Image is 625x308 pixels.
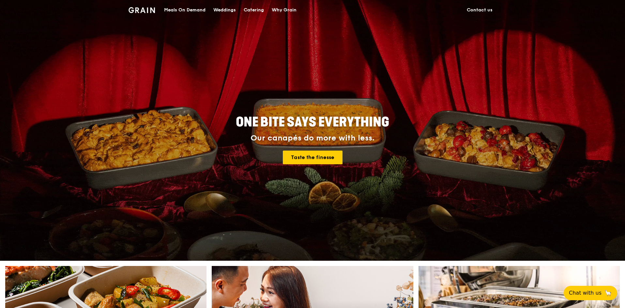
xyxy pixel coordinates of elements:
[195,134,430,143] div: Our canapés do more with less.
[272,0,297,20] div: Why Grain
[463,0,496,20] a: Contact us
[164,0,206,20] div: Meals On Demand
[604,289,612,297] span: 🦙
[129,7,155,13] img: Grain
[283,151,343,164] a: Taste the finesse
[209,0,240,20] a: Weddings
[564,286,617,300] button: Chat with us🦙
[569,289,602,297] span: Chat with us
[240,0,268,20] a: Catering
[268,0,300,20] a: Why Grain
[244,0,264,20] div: Catering
[236,114,389,130] span: ONE BITE SAYS EVERYTHING
[213,0,236,20] div: Weddings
